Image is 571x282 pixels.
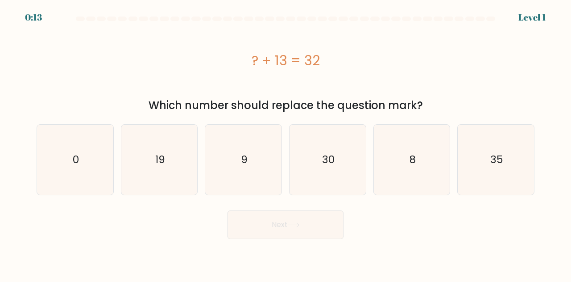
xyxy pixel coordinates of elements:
[73,152,79,167] text: 0
[322,152,335,167] text: 30
[155,152,165,167] text: 19
[410,152,416,167] text: 8
[42,97,529,114] div: Which number should replace the question mark?
[518,11,546,24] div: Level 1
[228,210,343,239] button: Next
[25,11,42,24] div: 0:13
[490,152,503,167] text: 35
[37,51,534,71] div: ? + 13 = 32
[241,152,248,167] text: 9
